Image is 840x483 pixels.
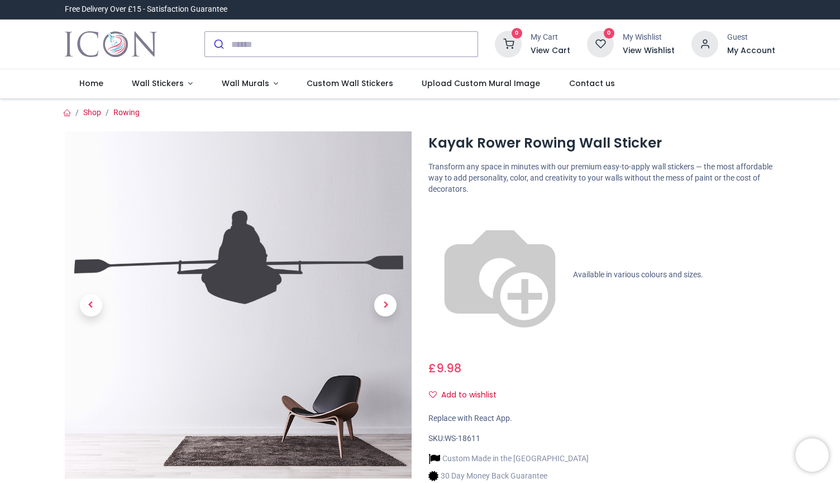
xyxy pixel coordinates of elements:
[727,45,775,56] a: My Account
[428,413,775,424] div: Replace with React App.
[65,183,117,427] a: Previous
[531,32,570,43] div: My Cart
[495,39,522,48] a: 0
[80,294,102,316] span: Previous
[604,28,614,39] sup: 0
[587,39,614,48] a: 0
[422,78,540,89] span: Upload Custom Mural Image
[307,78,393,89] span: Custom Wall Stickers
[428,470,589,482] li: 30 Day Money Back Guarantee
[428,134,775,153] h1: Kayak Rower Rowing Wall Sticker
[83,108,101,117] a: Shop
[65,131,412,479] img: Kayak Rower Rowing Wall Sticker
[429,391,437,399] i: Add to wishlist
[113,108,140,117] a: Rowing
[65,29,157,60] img: Icon Wall Stickers
[428,360,461,376] span: £
[65,29,157,60] a: Logo of Icon Wall Stickers
[205,32,231,56] button: Submit
[541,4,775,15] iframe: Customer reviews powered by Trustpilot
[117,69,207,98] a: Wall Stickers
[436,360,461,376] span: 9.98
[428,203,571,347] img: color-wheel.png
[623,32,675,43] div: My Wishlist
[374,294,397,316] span: Next
[512,28,522,39] sup: 0
[428,386,506,405] button: Add to wishlistAdd to wishlist
[727,32,775,43] div: Guest
[795,438,829,472] iframe: Brevo live chat
[569,78,615,89] span: Contact us
[360,183,412,427] a: Next
[428,433,775,444] div: SKU:
[79,78,103,89] span: Home
[65,4,227,15] div: Free Delivery Over £15 - Satisfaction Guarantee
[623,45,675,56] a: View Wishlist
[132,78,184,89] span: Wall Stickers
[428,453,589,465] li: Custom Made in the [GEOGRAPHIC_DATA]
[445,434,480,443] span: WS-18611
[222,78,269,89] span: Wall Murals
[573,270,703,279] span: Available in various colours and sizes.
[531,45,570,56] a: View Cart
[207,69,293,98] a: Wall Murals
[428,162,775,195] p: Transform any space in minutes with our premium easy-to-apply wall stickers — the most affordable...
